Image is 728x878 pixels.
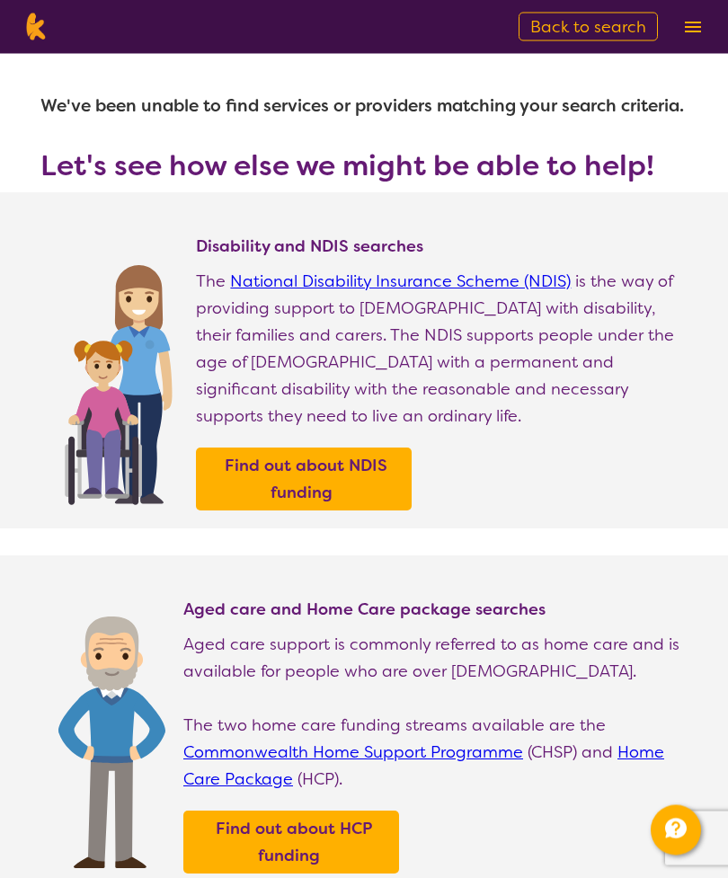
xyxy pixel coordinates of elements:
[183,599,688,621] h4: Aged care and Home Care package searches
[40,85,688,129] h1: We've been unable to find services or providers matching your search criteria.
[188,816,395,870] a: Find out about HCP funding
[58,254,178,506] img: Find NDIS and Disability services and providers
[22,13,49,40] img: Karista logo
[196,269,688,430] p: The is the way of providing support to [DEMOGRAPHIC_DATA] with disability, their families and car...
[216,819,372,867] b: Find out about HCP funding
[651,805,701,856] button: Channel Menu
[225,456,387,504] b: Find out about NDIS funding
[530,16,646,38] span: Back to search
[519,13,658,41] a: Back to search
[183,713,688,794] p: The two home care funding streams available are the (CHSP) and (HCP).
[183,632,688,686] p: Aged care support is commonly referred to as home care and is available for people who are over [...
[230,271,571,293] a: National Disability Insurance Scheme (NDIS)
[196,236,688,258] h4: Disability and NDIS searches
[40,150,688,182] h3: Let's see how else we might be able to help!
[183,742,523,764] a: Commonwealth Home Support Programme
[685,22,701,33] img: menu
[200,453,407,507] a: Find out about NDIS funding
[58,617,165,869] img: Find Age care and home care package services and providers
